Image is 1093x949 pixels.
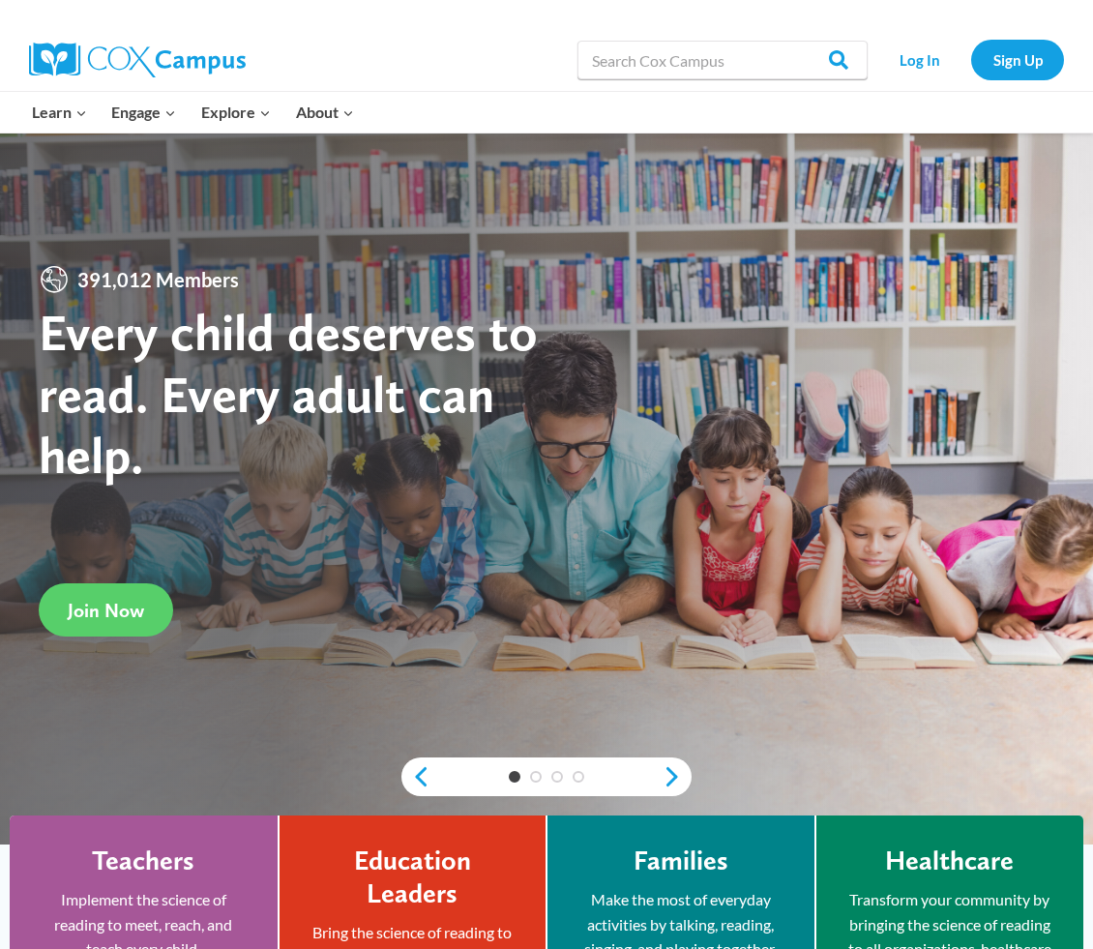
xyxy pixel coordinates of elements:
span: 391,012 Members [70,264,247,295]
a: Log In [877,40,961,79]
h4: Education Leaders [309,845,517,909]
div: content slider buttons [401,757,692,796]
nav: Secondary Navigation [877,40,1064,79]
a: Sign Up [971,40,1064,79]
a: 4 [573,771,584,783]
h4: Teachers [92,845,194,877]
a: next [663,765,692,788]
input: Search Cox Campus [577,41,868,79]
span: Explore [201,100,271,125]
img: Cox Campus [29,43,246,77]
span: Engage [111,100,176,125]
span: Join Now [68,599,144,622]
span: About [296,100,354,125]
strong: Every child deserves to read. Every adult can help. [39,301,538,486]
nav: Primary Navigation [19,92,366,133]
a: 1 [509,771,520,783]
a: 3 [551,771,563,783]
a: Join Now [39,583,173,637]
a: previous [401,765,430,788]
h4: Families [634,845,728,877]
a: 2 [530,771,542,783]
h4: Healthcare [885,845,1014,877]
span: Learn [32,100,87,125]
